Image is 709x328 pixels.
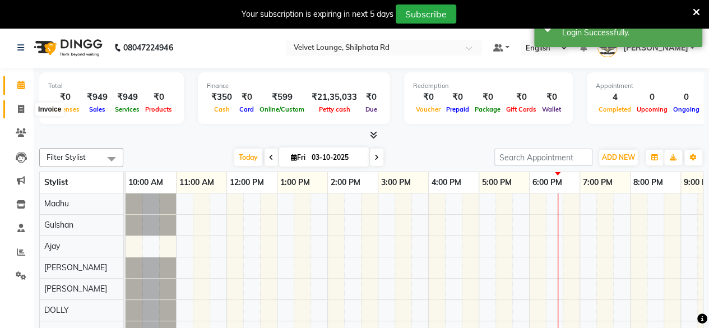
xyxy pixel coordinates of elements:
span: Card [237,105,257,113]
div: ₹0 [48,91,82,104]
div: ₹0 [142,91,175,104]
span: Ajay [44,241,60,251]
span: [PERSON_NAME] [623,42,688,54]
span: Gift Cards [503,105,539,113]
span: Ongoing [670,105,702,113]
div: ₹0 [237,91,257,104]
div: ₹0 [413,91,443,104]
div: ₹0 [362,91,381,104]
span: Stylist [44,177,68,187]
div: Total [48,81,175,91]
button: Subscribe [396,4,456,24]
div: ₹0 [503,91,539,104]
b: 08047224946 [123,32,173,63]
span: Fri [288,153,308,161]
span: Madhu [44,198,69,209]
span: ADD NEW [602,153,635,161]
div: 4 [596,91,634,104]
a: 10:00 AM [126,174,166,191]
span: Upcoming [634,105,670,113]
div: ₹350 [207,91,237,104]
a: 4:00 PM [429,174,464,191]
span: Products [142,105,175,113]
div: Login Successfully. [562,27,694,39]
div: ₹21,35,033 [307,91,362,104]
span: Due [363,105,380,113]
span: Services [112,105,142,113]
span: Voucher [413,105,443,113]
a: 12:00 PM [227,174,267,191]
span: [PERSON_NAME] [44,262,107,272]
span: Cash [211,105,233,113]
a: 8:00 PM [631,174,666,191]
input: Search Appointment [494,149,592,166]
span: DOLLY [44,305,69,315]
span: [PERSON_NAME] [44,284,107,294]
div: 0 [670,91,702,104]
span: Prepaid [443,105,472,113]
span: Today [234,149,262,166]
button: ADD NEW [599,150,638,165]
a: 11:00 AM [177,174,217,191]
div: ₹949 [82,91,112,104]
a: 5:00 PM [479,174,515,191]
div: 0 [634,91,670,104]
div: Invoice [35,103,64,116]
div: ₹0 [472,91,503,104]
div: ₹599 [257,91,307,104]
a: 2:00 PM [328,174,363,191]
span: Package [472,105,503,113]
span: Sales [86,105,108,113]
div: Finance [207,81,381,91]
span: Completed [596,105,634,113]
img: logo [29,32,105,63]
div: ₹949 [112,91,142,104]
span: Petty cash [316,105,353,113]
div: Redemption [413,81,564,91]
div: ₹0 [539,91,564,104]
a: 1:00 PM [277,174,313,191]
span: Wallet [539,105,564,113]
a: 6:00 PM [530,174,565,191]
span: Online/Custom [257,105,307,113]
span: Filter Stylist [47,153,86,161]
a: 7:00 PM [580,174,615,191]
span: Gulshan [44,220,73,230]
a: 3:00 PM [378,174,414,191]
div: ₹0 [443,91,472,104]
img: pradnya [597,38,617,57]
div: Your subscription is expiring in next 5 days [242,8,393,20]
input: 2025-10-03 [308,149,364,166]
